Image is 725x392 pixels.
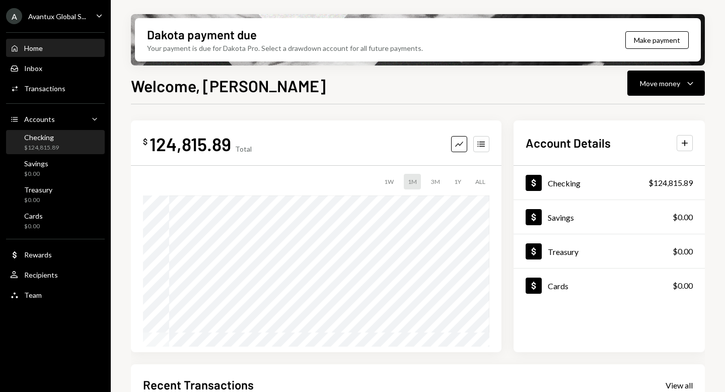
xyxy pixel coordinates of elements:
div: 1Y [450,174,465,189]
div: 1M [404,174,421,189]
div: Transactions [24,84,65,93]
h1: Welcome, [PERSON_NAME] [131,76,326,96]
a: Treasury$0.00 [6,182,105,207]
div: Checking [548,178,581,188]
a: Treasury$0.00 [514,234,705,268]
div: Savings [548,213,574,222]
div: $0.00 [673,280,693,292]
div: Rewards [24,250,52,259]
a: Savings$0.00 [6,156,105,180]
div: Home [24,44,43,52]
div: Accounts [24,115,55,123]
div: View all [666,380,693,390]
div: Recipients [24,271,58,279]
a: Cards$0.00 [514,269,705,302]
a: Checking$124,815.89 [514,166,705,200]
div: $0.00 [24,196,52,205]
button: Move money [627,71,705,96]
div: Team [24,291,42,299]
div: 1W [380,174,398,189]
button: Make payment [625,31,689,49]
div: $0.00 [673,245,693,257]
a: Home [6,39,105,57]
div: Treasury [548,247,578,256]
div: $0.00 [24,170,48,178]
div: $0.00 [24,222,43,231]
a: View all [666,379,693,390]
a: Team [6,286,105,304]
div: Total [235,145,252,153]
div: ALL [471,174,489,189]
div: Treasury [24,185,52,194]
div: Move money [640,78,680,89]
div: A [6,8,22,24]
a: Accounts [6,110,105,128]
div: $124,815.89 [648,177,693,189]
div: $124,815.89 [24,144,59,152]
h2: Account Details [526,135,611,151]
div: Checking [24,133,59,142]
div: Avantux Global S... [28,12,86,21]
div: Dakota payment due [147,26,257,43]
a: Checking$124,815.89 [6,130,105,154]
div: Savings [24,159,48,168]
div: $ [143,137,148,147]
a: Savings$0.00 [514,200,705,234]
a: Inbox [6,59,105,77]
div: Cards [24,212,43,220]
a: Cards$0.00 [6,209,105,233]
div: Your payment is due for Dakota Pro. Select a drawdown account for all future payments. [147,43,423,53]
a: Transactions [6,79,105,97]
a: Rewards [6,245,105,264]
div: 3M [427,174,444,189]
div: Cards [548,281,568,291]
div: $0.00 [673,211,693,223]
div: Inbox [24,64,42,73]
a: Recipients [6,266,105,284]
div: 124,815.89 [150,133,231,155]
